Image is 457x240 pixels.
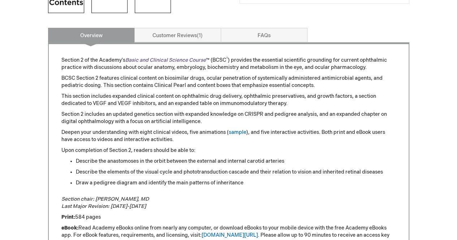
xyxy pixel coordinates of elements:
a: Basic and Clinical Science Course [125,57,206,63]
p: Upon completion of Section 2, readers should be able to: [61,147,396,154]
li: Describe the anastomoses in the orbit between the external and internal carotid arteries [76,158,396,165]
span: 1 [197,32,203,39]
p: 584 pages [61,214,396,221]
strong: Print: [61,214,75,220]
li: Describe the elements of the visual cycle and phototransduction cascade and their relation to vis... [76,169,396,176]
sup: ® [226,57,228,61]
a: Overview [48,28,135,42]
p: BCSC Section 2 features clinical content on biosimilar drugs, ocular penetration of systemically ... [61,75,396,89]
a: Customer Reviews1 [134,28,221,42]
em: Section chair: [PERSON_NAME], MD Last Major Revision: [DATE]-[DATE] [61,196,149,209]
a: FAQs [221,28,307,42]
strong: eBook: [61,225,78,231]
p: Section 2 of the Academy's ™ (BCSC ) provides the essential scientific grounding for current opht... [61,57,396,71]
p: Deepen your understanding with eight clinical videos, five animations ( ), and five interactive a... [61,129,396,143]
a: sample [229,129,246,135]
li: Draw a pedigree diagram and identify the main patterns of inheritance [76,179,396,187]
p: Section 2 includes an updated genetics section with expanded knowledge on CRISPR and pedigree ana... [61,111,396,125]
p: This section includes expanded clinical content on ophthalmic drug delivery, ophthalmic preservat... [61,93,396,107]
a: [DOMAIN_NAME][URL] [202,232,258,238]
